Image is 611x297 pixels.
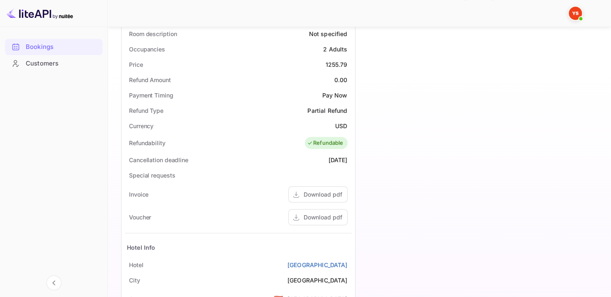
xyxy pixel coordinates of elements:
div: Price [129,60,143,69]
img: Yandex Support [569,7,582,20]
div: Refund Amount [129,75,171,84]
div: Bookings [5,39,102,55]
div: Download pdf [304,190,342,199]
div: 2 Adults [323,45,347,54]
div: Refundable [307,139,343,147]
a: Customers [5,56,102,71]
div: Room description [129,29,177,38]
div: Refund Type [129,106,163,115]
div: 0.00 [334,75,348,84]
div: Special requests [129,171,175,180]
div: Refundability [129,139,166,147]
div: [GEOGRAPHIC_DATA] [287,276,348,285]
div: USD [335,122,347,130]
a: [GEOGRAPHIC_DATA] [287,260,348,269]
div: Customers [5,56,102,72]
div: Customers [26,59,98,68]
div: Download pdf [304,213,342,222]
div: Invoice [129,190,148,199]
div: Payment Timing [129,91,173,100]
div: [DATE] [329,156,348,164]
div: Cancellation deadline [129,156,188,164]
a: Bookings [5,39,102,54]
div: Pay Now [322,91,347,100]
div: Partial Refund [307,106,347,115]
div: Hotel Info [127,243,156,252]
div: Not specified [309,29,348,38]
button: Collapse navigation [46,275,61,290]
div: City [129,276,140,285]
div: Bookings [26,42,98,52]
div: Hotel [129,260,144,269]
div: 1255.79 [325,60,347,69]
img: LiteAPI logo [7,7,73,20]
div: Currency [129,122,153,130]
div: Voucher [129,213,151,222]
div: Occupancies [129,45,165,54]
